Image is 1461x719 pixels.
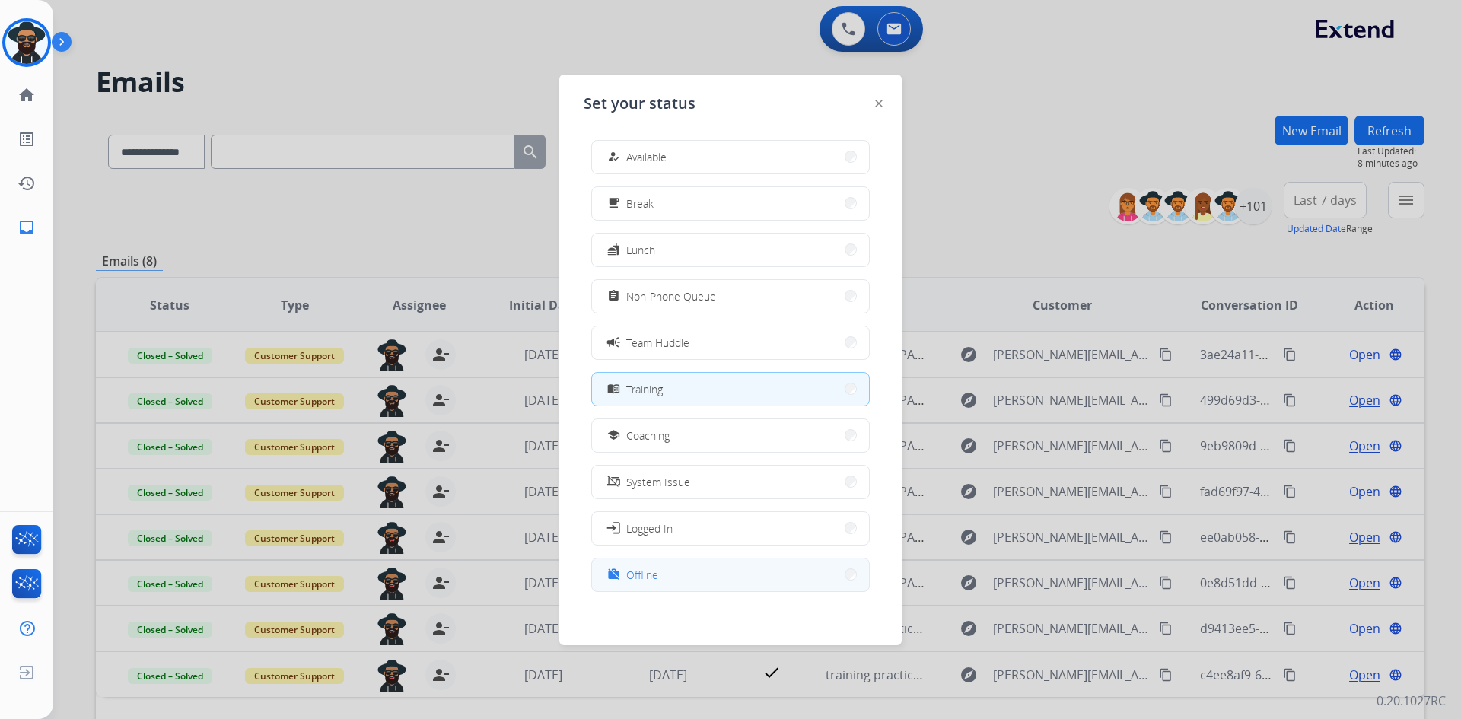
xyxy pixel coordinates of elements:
span: Logged In [626,520,673,536]
button: Coaching [592,419,869,452]
button: System Issue [592,466,869,498]
mat-icon: home [18,86,36,104]
span: Team Huddle [626,335,689,351]
mat-icon: how_to_reg [607,151,620,164]
img: close-button [875,100,883,107]
mat-icon: free_breakfast [607,197,620,210]
img: avatar [5,21,48,64]
span: Training [626,381,663,397]
span: System Issue [626,474,690,490]
button: Available [592,141,869,173]
button: Lunch [592,234,869,266]
mat-icon: phonelink_off [607,476,620,488]
span: Non-Phone Queue [626,288,716,304]
span: Available [626,149,667,165]
mat-icon: school [607,429,620,442]
mat-icon: fastfood [607,243,620,256]
button: Non-Phone Queue [592,280,869,313]
span: Set your status [584,93,695,114]
mat-icon: inbox [18,218,36,237]
span: Offline [626,567,658,583]
mat-icon: work_off [607,568,620,581]
button: Offline [592,558,869,591]
button: Logged In [592,512,869,545]
mat-icon: login [606,520,621,536]
mat-icon: campaign [606,335,621,350]
span: Lunch [626,242,655,258]
span: Break [626,196,654,212]
button: Break [592,187,869,220]
span: Coaching [626,428,670,444]
mat-icon: list_alt [18,130,36,148]
mat-icon: history [18,174,36,192]
mat-icon: assignment [607,290,620,303]
button: Team Huddle [592,326,869,359]
button: Training [592,373,869,406]
p: 0.20.1027RC [1377,692,1446,710]
mat-icon: menu_book [607,383,620,396]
